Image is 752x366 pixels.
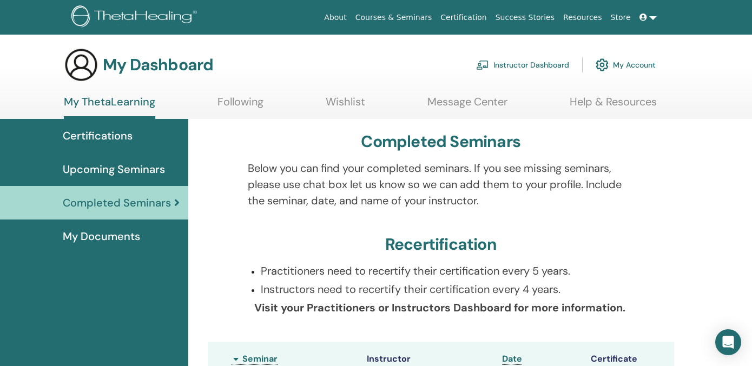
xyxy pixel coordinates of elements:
[261,263,634,279] p: Practitioners need to recertify their certification every 5 years.
[436,8,491,28] a: Certification
[63,128,133,144] span: Certifications
[351,8,437,28] a: Courses & Seminars
[254,301,625,315] b: Visit your Practitioners or Instructors Dashboard for more information.
[63,228,140,244] span: My Documents
[502,353,522,365] a: Date
[63,161,165,177] span: Upcoming Seminars
[320,8,351,28] a: About
[596,53,656,77] a: My Account
[64,48,98,82] img: generic-user-icon.jpg
[596,56,609,74] img: cog.svg
[64,95,155,119] a: My ThetaLearning
[63,195,171,211] span: Completed Seminars
[570,95,657,116] a: Help & Resources
[476,53,569,77] a: Instructor Dashboard
[248,160,634,209] p: Below you can find your completed seminars. If you see missing seminars, please use chat box let ...
[606,8,635,28] a: Store
[559,8,606,28] a: Resources
[385,235,497,254] h3: Recertification
[715,329,741,355] div: Open Intercom Messenger
[71,5,201,30] img: logo.png
[361,132,520,151] h3: Completed Seminars
[427,95,507,116] a: Message Center
[103,55,213,75] h3: My Dashboard
[261,281,634,297] p: Instructors need to recertify their certification every 4 years.
[217,95,263,116] a: Following
[491,8,559,28] a: Success Stories
[326,95,365,116] a: Wishlist
[476,60,489,70] img: chalkboard-teacher.svg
